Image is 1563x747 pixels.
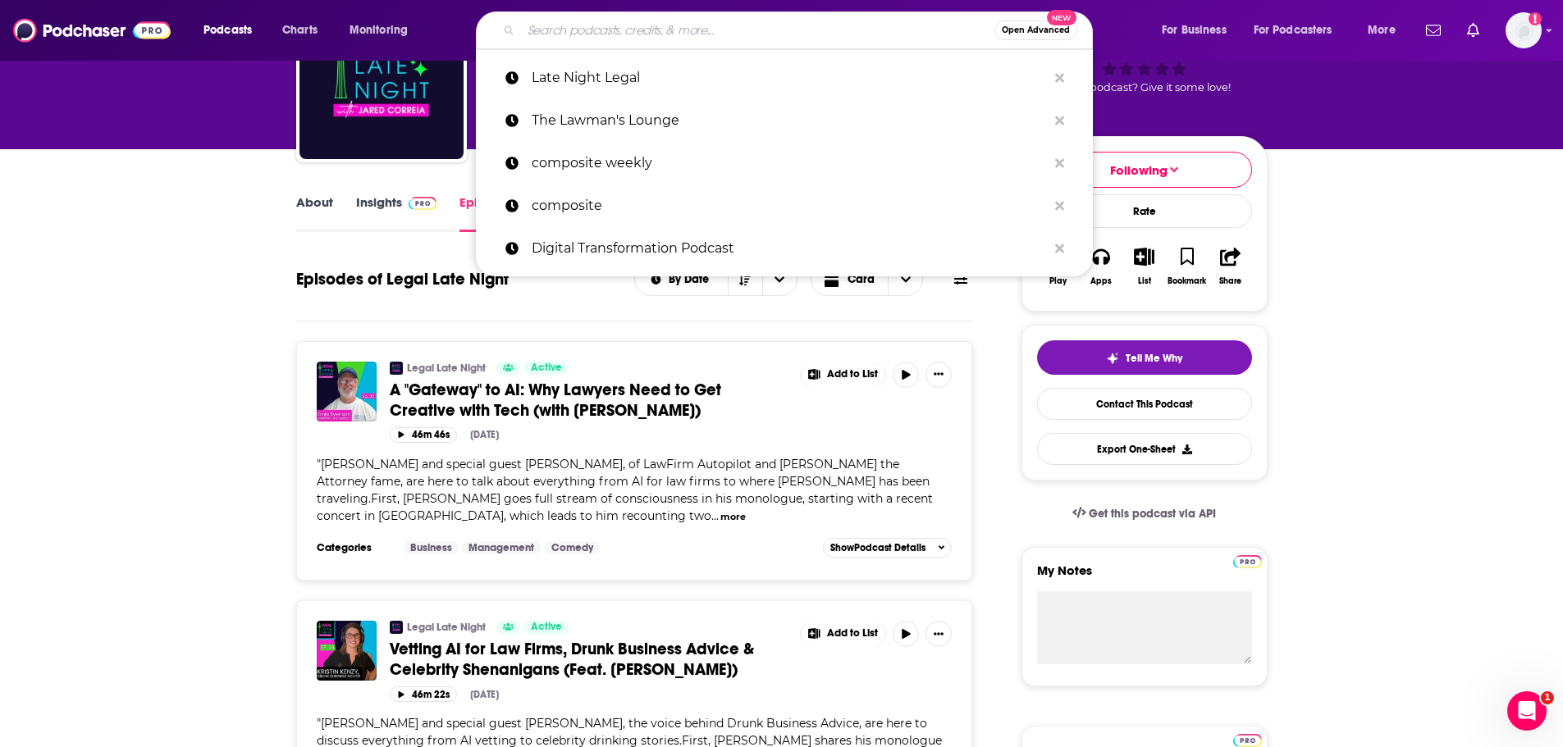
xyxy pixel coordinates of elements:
h2: Choose List sort [634,263,797,296]
a: Legal Late Night [407,362,486,375]
span: Get this podcast via API [1089,507,1216,521]
span: By Date [669,274,715,285]
span: Tell Me Why [1126,352,1182,365]
a: Management [462,541,541,554]
a: Pro website [1233,731,1262,747]
span: ... [711,508,719,523]
img: Podchaser - Follow, Share and Rate Podcasts [13,15,171,46]
img: Podchaser Pro [1233,555,1262,568]
div: [DATE] [470,429,499,440]
button: more [720,510,746,524]
div: Search podcasts, credits, & more... [491,11,1108,49]
img: Vetting AI for Law Firms, Drunk Business Advice & Celebrity Shenanigans (Feat. Kristin Kenzy) [317,621,377,681]
span: New [1047,10,1076,25]
span: More [1368,19,1396,42]
a: composite [476,184,1093,227]
img: A "Gateway" to AI: Why Lawyers Need to Get Creative with Tech (with Ernie Svenson) [317,362,377,421]
button: Choose View [811,263,924,296]
span: Active [531,619,562,635]
div: Share [1219,276,1241,286]
span: Add to List [827,368,878,380]
p: Digital Transformation Podcast [532,227,1047,270]
span: [PERSON_NAME] and special guest [PERSON_NAME], of LawFirm Autopilot and [PERSON_NAME] the Attorne... [317,457,933,523]
a: Late Night Legal [476,57,1093,99]
span: For Business [1162,19,1227,42]
a: Contact This Podcast [1037,388,1252,420]
a: Episodes27 [459,194,536,232]
a: About [296,194,333,232]
input: Search podcasts, credits, & more... [521,17,994,43]
h1: Episodes of Legal Late Night [296,269,509,289]
span: Logged in as AlkaNara [1506,12,1542,48]
span: Podcasts [203,19,252,42]
label: My Notes [1037,563,1252,591]
span: Following [1110,162,1168,178]
a: InsightsPodchaser Pro [356,194,437,232]
span: " [317,457,933,523]
p: composite weekly [532,142,1047,184]
img: User Profile [1506,12,1542,48]
a: Active [524,362,569,375]
button: 46m 46s [390,427,457,443]
button: Export One-Sheet [1037,433,1252,465]
button: Show More Button [925,621,952,647]
button: Open AdvancedNew [994,20,1077,40]
p: composite [532,184,1047,227]
button: List [1122,237,1165,296]
span: Monitoring [350,19,408,42]
button: Bookmark [1166,237,1209,296]
a: Active [524,621,569,634]
a: The Lawman's Lounge [476,99,1093,142]
button: open menu [192,17,273,43]
button: ShowPodcast Details [823,538,953,558]
span: A "Gateway" to AI: Why Lawyers Need to Get Creative with Tech (with [PERSON_NAME]) [390,380,721,421]
div: Play [1049,276,1067,286]
span: Card [848,274,875,285]
button: 46m 22s [390,686,457,702]
div: Rate [1037,194,1252,228]
button: open menu [338,17,429,43]
button: Show More Button [801,362,886,388]
button: Show profile menu [1506,12,1542,48]
a: Charts [272,17,327,43]
a: Vetting AI for Law Firms, Drunk Business Advice & Celebrity Shenanigans (Feat. [PERSON_NAME]) [390,639,788,680]
div: Bookmark [1168,276,1206,286]
a: Pro website [1233,553,1262,568]
a: Get this podcast via API [1059,494,1230,534]
span: Show Podcast Details [830,542,925,553]
img: Podchaser Pro [409,197,437,210]
span: Active [531,360,562,376]
button: open menu [1150,17,1247,43]
a: A "Gateway" to AI: Why Lawyers Need to Get Creative with Tech (with [PERSON_NAME]) [390,380,788,421]
button: open menu [1243,17,1356,43]
button: Following [1037,152,1252,188]
a: Digital Transformation Podcast [476,227,1093,270]
div: List [1138,276,1151,286]
button: open menu [1356,17,1416,43]
span: Charts [282,19,318,42]
a: Business [404,541,459,554]
h3: Categories [317,541,391,554]
img: Legal Late Night [390,621,403,634]
a: Show notifications dropdown [1460,16,1486,44]
a: composite weekly [476,142,1093,184]
a: Comedy [545,541,600,554]
button: Sort Direction [728,264,762,295]
button: Show More Button [925,362,952,388]
button: Show More Button [801,621,886,647]
button: Apps [1080,237,1122,296]
img: tell me why sparkle [1106,352,1119,365]
a: Legal Late Night [390,362,403,375]
span: Good podcast? Give it some love! [1058,81,1231,93]
a: Legal Late Night [407,621,486,634]
span: For Podcasters [1254,19,1332,42]
span: Vetting AI for Law Firms, Drunk Business Advice & Celebrity Shenanigans (Feat. [PERSON_NAME]) [390,639,754,680]
button: Share [1209,237,1251,296]
span: Add to List [827,627,878,640]
span: 1 [1541,691,1554,704]
button: open menu [635,274,728,285]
